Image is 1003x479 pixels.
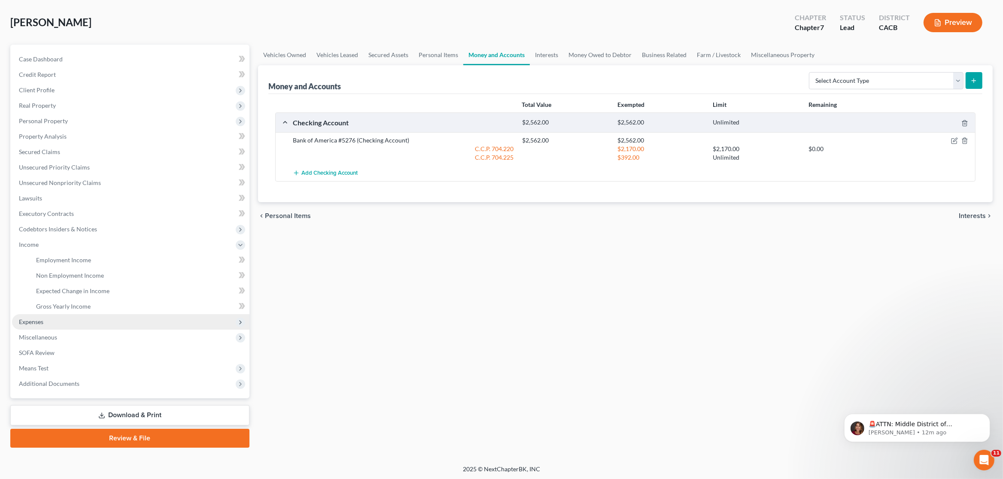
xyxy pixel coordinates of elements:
iframe: Intercom live chat [974,450,994,470]
span: Add Checking Account [301,170,358,177]
span: [PERSON_NAME] [10,16,91,28]
span: Codebtors Insiders & Notices [19,225,97,233]
button: chevron_left Personal Items [258,212,311,219]
a: Property Analysis [12,129,249,144]
span: Unsecured Nonpriority Claims [19,179,101,186]
a: Download & Print [10,405,249,425]
a: Business Related [637,45,692,65]
div: Unlimited [708,153,804,162]
span: Credit Report [19,71,56,78]
span: Unsecured Priority Claims [19,164,90,171]
div: $2,562.00 [613,118,708,127]
span: Personal Property [19,117,68,124]
strong: Exempted [617,101,644,108]
iframe: Intercom notifications message [831,396,1003,456]
a: Secured Assets [363,45,413,65]
span: Executory Contracts [19,210,74,217]
div: $2,562.00 [518,136,613,145]
a: Unsecured Nonpriority Claims [12,175,249,191]
div: Chapter [795,13,826,23]
span: Expenses [19,318,43,325]
div: $0.00 [804,145,900,153]
a: Interests [530,45,563,65]
a: Gross Yearly Income [29,299,249,314]
a: Vehicles Owned [258,45,311,65]
i: chevron_right [986,212,993,219]
span: Secured Claims [19,148,60,155]
span: Gross Yearly Income [36,303,91,310]
span: Miscellaneous [19,333,57,341]
div: Bank of America #5276 (Checking Account) [289,136,518,145]
a: Money and Accounts [463,45,530,65]
div: $392.00 [613,153,708,162]
a: Employment Income [29,252,249,268]
div: Status [840,13,865,23]
a: Vehicles Leased [311,45,363,65]
a: Case Dashboard [12,52,249,67]
span: Case Dashboard [19,55,63,63]
span: Client Profile [19,86,55,94]
span: Personal Items [265,212,311,219]
div: Chapter [795,23,826,33]
a: Expected Change in Income [29,283,249,299]
span: Additional Documents [19,380,79,387]
span: Property Analysis [19,133,67,140]
span: Expected Change in Income [36,287,109,294]
div: Unlimited [708,118,804,127]
strong: Remaining [808,101,837,108]
a: Unsecured Priority Claims [12,160,249,175]
a: Personal Items [413,45,463,65]
a: Review & File [10,429,249,448]
div: $2,170.00 [708,145,804,153]
a: Miscellaneous Property [746,45,820,65]
div: C.C.P. 704.220 [289,145,518,153]
span: Interests [959,212,986,219]
a: SOFA Review [12,345,249,361]
div: Checking Account [289,118,518,127]
div: $2,562.00 [613,136,708,145]
a: Credit Report [12,67,249,82]
span: 7 [820,23,824,31]
a: Lawsuits [12,191,249,206]
a: Money Owed to Debtor [563,45,637,65]
div: Lead [840,23,865,33]
div: Money and Accounts [268,81,341,91]
div: C.C.P. 704.225 [289,153,518,162]
strong: Limit [713,101,727,108]
span: Real Property [19,102,56,109]
button: Preview [924,13,982,32]
div: $2,562.00 [518,118,613,127]
a: Executory Contracts [12,206,249,221]
a: Non Employment Income [29,268,249,283]
button: Interests chevron_right [959,212,993,219]
span: Lawsuits [19,194,42,202]
span: 11 [991,450,1001,457]
i: chevron_left [258,212,265,219]
span: Means Test [19,364,49,372]
button: Add Checking Account [293,165,358,181]
strong: Total Value [522,101,551,108]
span: Employment Income [36,256,91,264]
span: Non Employment Income [36,272,104,279]
a: Secured Claims [12,144,249,160]
span: Income [19,241,39,248]
div: District [879,13,910,23]
span: SOFA Review [19,349,55,356]
div: CACB [879,23,910,33]
div: $2,170.00 [613,145,708,153]
a: Farm / Livestock [692,45,746,65]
